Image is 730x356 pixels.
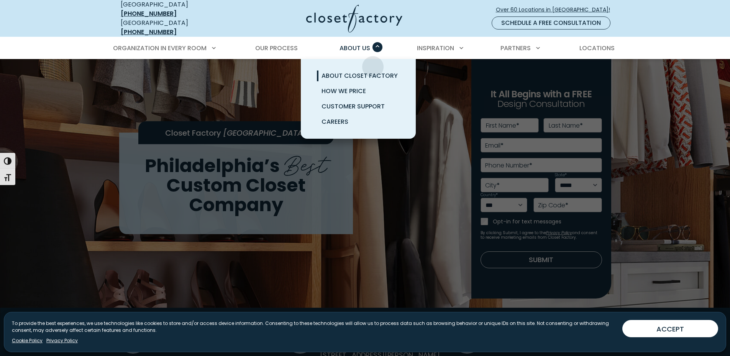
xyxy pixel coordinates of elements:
[113,44,207,52] span: Organization in Every Room
[622,320,718,337] button: ACCEPT
[322,117,348,126] span: Careers
[108,38,623,59] nav: Primary Menu
[255,44,298,52] span: Our Process
[121,28,177,36] a: [PHONE_NUMBER]
[322,71,398,80] span: About Closet Factory
[121,18,232,37] div: [GEOGRAPHIC_DATA]
[322,102,385,111] span: Customer Support
[12,337,43,344] a: Cookie Policy
[500,44,531,52] span: Partners
[301,59,416,139] ul: About Us submenu
[579,44,615,52] span: Locations
[46,337,78,344] a: Privacy Policy
[496,6,616,14] span: Over 60 Locations in [GEOGRAPHIC_DATA]!
[306,5,402,33] img: Closet Factory Logo
[121,9,177,18] a: [PHONE_NUMBER]
[12,320,616,334] p: To provide the best experiences, we use technologies like cookies to store and/or access device i...
[495,3,617,16] a: Over 60 Locations in [GEOGRAPHIC_DATA]!
[417,44,454,52] span: Inspiration
[340,44,370,52] span: About Us
[492,16,610,30] a: Schedule a Free Consultation
[322,87,366,95] span: How We Price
